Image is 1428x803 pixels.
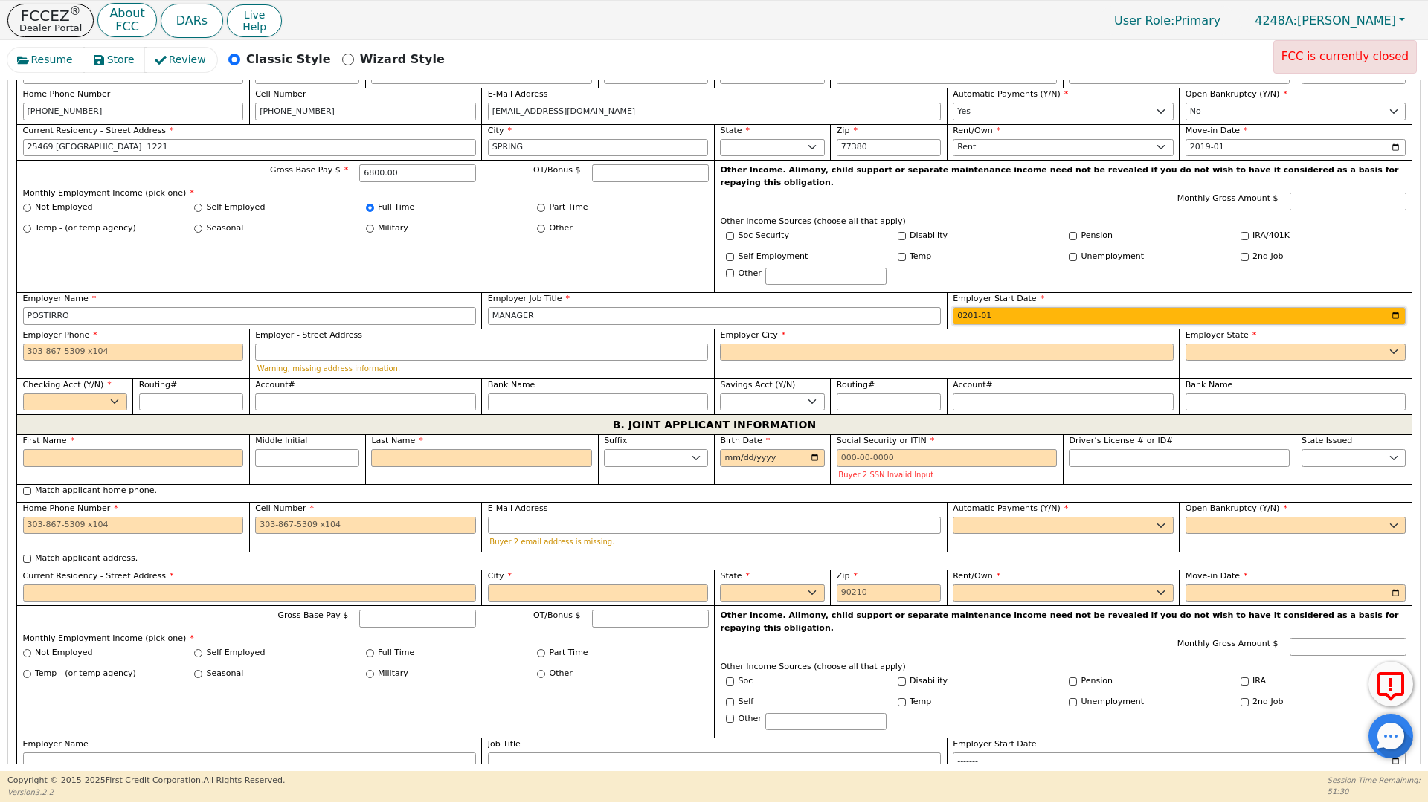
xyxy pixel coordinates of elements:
[898,698,906,706] input: Y/N
[35,485,157,497] label: Match applicant home phone.
[550,668,573,680] label: Other
[246,51,331,68] p: Classic Style
[1368,662,1413,706] button: Report Error to FCC
[1114,13,1174,28] span: User Role :
[23,517,244,535] input: 303-867-5309 x104
[1252,230,1290,242] label: IRA/401K
[1241,253,1249,261] input: Y/N
[1099,6,1235,35] p: Primary
[953,126,1000,135] span: Rent/Own
[23,739,89,749] span: Employer Name
[953,89,1068,99] span: Automatic Payments (Y/N)
[898,232,906,240] input: Y/N
[1069,253,1077,261] input: Y/N
[898,677,906,686] input: Y/N
[242,21,266,33] span: Help
[720,436,770,445] span: Birth Date
[23,89,111,99] span: Home Phone Number
[257,364,707,373] p: Warning, missing address information.
[739,675,753,688] label: Soc
[488,89,548,99] span: E-Mail Address
[161,4,223,38] button: DARs
[7,775,285,787] p: Copyright © 2015- 2025 First Credit Corporation.
[1069,677,1077,686] input: Y/N
[145,48,217,72] button: Review
[109,7,144,19] p: About
[550,222,573,235] label: Other
[23,344,244,361] input: 303-867-5309 x104
[255,436,307,445] span: Middle Initial
[23,436,75,445] span: First Name
[35,647,92,660] label: Not Employed
[378,201,414,214] label: Full Time
[70,4,81,18] sup: ®
[721,164,1406,189] p: Other Income. Alimony, child support or separate maintenance income need not be revealed if you d...
[35,668,136,680] label: Temp - (or temp agency)
[107,52,135,68] span: Store
[1081,675,1113,688] label: Pension
[721,661,1406,674] p: Other Income Sources (choose all that apply)
[1186,503,1287,513] span: Open Bankruptcy (Y/N)
[278,610,349,620] span: Gross Base Pay $
[1241,232,1249,240] input: Y/N
[910,251,931,263] label: Temp
[1081,251,1145,263] label: Unemployment
[1177,639,1279,648] span: Monthly Gross Amount $
[109,21,144,33] p: FCC
[203,775,285,785] span: All Rights Reserved.
[207,668,244,680] label: Seasonal
[739,268,762,280] label: Other
[207,222,244,235] label: Seasonal
[255,503,314,513] span: Cell Number
[1081,230,1113,242] label: Pension
[720,449,824,467] input: YYYY-MM-DD
[953,752,1406,770] input: YYYY-MM-DD
[7,787,285,798] p: Version 3.2.2
[488,571,512,581] span: City
[1252,696,1283,709] label: 2nd Job
[1177,193,1279,203] span: Monthly Gross Amount $
[19,8,82,23] p: FCCEZ
[726,698,734,706] input: Y/N
[19,23,82,33] p: Dealer Portal
[837,126,858,135] span: Zip
[1186,139,1406,157] input: YYYY-MM-DD
[488,739,521,749] span: Job Title
[255,517,476,535] input: 303-867-5309 x104
[1328,786,1421,797] p: 51:30
[837,571,858,581] span: Zip
[1186,126,1248,135] span: Move-in Date
[7,4,94,37] button: FCCEZ®Dealer Portal
[207,647,266,660] label: Self Employed
[550,647,588,660] label: Part Time
[169,52,206,68] span: Review
[227,4,282,37] button: LiveHelp
[953,503,1068,513] span: Automatic Payments (Y/N)
[721,610,1406,634] p: Other Income. Alimony, child support or separate maintenance income need not be revealed if you d...
[720,330,785,340] span: Employer City
[720,571,750,581] span: State
[31,52,73,68] span: Resume
[726,677,734,686] input: Y/N
[489,538,939,546] p: Buyer 2 email address is missing.
[378,647,414,660] label: Full Time
[23,330,97,340] span: Employer Phone
[97,3,156,38] button: AboutFCC
[837,380,875,390] span: Routing#
[898,253,906,261] input: Y/N
[739,251,808,263] label: Self Employment
[23,503,118,513] span: Home Phone Number
[270,165,348,175] span: Gross Base Pay $
[953,294,1044,303] span: Employer Start Date
[255,330,362,340] span: Employer - Street Address
[378,668,408,680] label: Military
[1239,9,1421,32] button: 4248A:[PERSON_NAME]
[726,253,734,261] input: Y/N
[7,48,84,72] button: Resume
[35,201,92,214] label: Not Employed
[953,571,1000,581] span: Rent/Own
